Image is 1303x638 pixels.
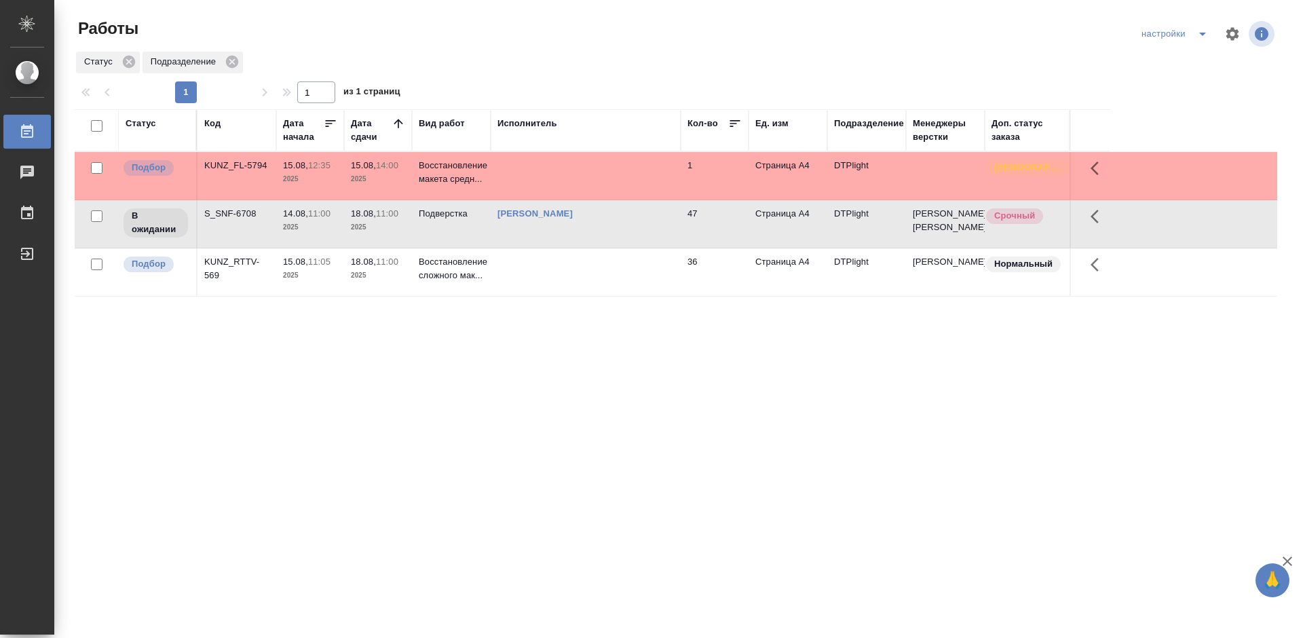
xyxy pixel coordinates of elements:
[343,83,400,103] span: из 1 страниц
[283,208,308,219] p: 14.08,
[1082,248,1115,281] button: Здесь прячутся важные кнопки
[351,208,376,219] p: 18.08,
[419,159,484,186] p: Восстановление макета средн...
[419,207,484,221] p: Подверстка
[827,200,906,248] td: DTPlight
[132,257,166,271] p: Подбор
[1216,18,1249,50] span: Настроить таблицу
[376,257,398,267] p: 11:00
[1255,563,1289,597] button: 🙏
[681,200,749,248] td: 47
[204,117,221,130] div: Код
[351,221,405,234] p: 2025
[308,257,331,267] p: 11:05
[755,117,789,130] div: Ед. изм
[204,255,269,282] div: KUNZ_RTTV-569
[143,52,243,73] div: Подразделение
[687,117,718,130] div: Кол-во
[913,255,978,269] p: [PERSON_NAME]
[122,207,189,239] div: Исполнитель назначен, приступать к работе пока рано
[497,208,573,219] a: [PERSON_NAME]
[1138,23,1216,45] div: split button
[126,117,156,130] div: Статус
[749,200,827,248] td: Страница А4
[151,55,221,69] p: Подразделение
[283,269,337,282] p: 2025
[1249,21,1277,47] span: Посмотреть информацию
[749,248,827,296] td: Страница А4
[994,257,1053,271] p: Нормальный
[122,159,189,177] div: Можно подбирать исполнителей
[132,161,166,174] p: Подбор
[749,152,827,200] td: Страница А4
[351,172,405,186] p: 2025
[992,117,1063,144] div: Доп. статус заказа
[376,160,398,170] p: 14:00
[283,221,337,234] p: 2025
[84,55,117,69] p: Статус
[681,152,749,200] td: 1
[76,52,140,73] div: Статус
[351,117,392,144] div: Дата сдачи
[308,208,331,219] p: 11:00
[827,248,906,296] td: DTPlight
[834,117,904,130] div: Подразделение
[122,255,189,274] div: Можно подбирать исполнителей
[351,257,376,267] p: 18.08,
[283,257,308,267] p: 15.08,
[283,117,324,144] div: Дата начала
[1261,566,1284,595] span: 🙏
[913,117,978,144] div: Менеджеры верстки
[827,152,906,200] td: DTPlight
[419,255,484,282] p: Восстановление сложного мак...
[1082,200,1115,233] button: Здесь прячутся важные кнопки
[132,209,180,236] p: В ожидании
[204,159,269,172] div: KUNZ_FL-5794
[283,160,308,170] p: 15.08,
[913,207,978,234] p: [PERSON_NAME], [PERSON_NAME]
[681,248,749,296] td: 36
[419,117,465,130] div: Вид работ
[75,18,138,39] span: Работы
[994,209,1035,223] p: Срочный
[283,172,337,186] p: 2025
[994,161,1062,174] p: [DEMOGRAPHIC_DATA]
[308,160,331,170] p: 12:35
[351,269,405,282] p: 2025
[497,117,557,130] div: Исполнитель
[1082,152,1115,185] button: Здесь прячутся важные кнопки
[204,207,269,221] div: S_SNF-6708
[376,208,398,219] p: 11:00
[351,160,376,170] p: 15.08,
